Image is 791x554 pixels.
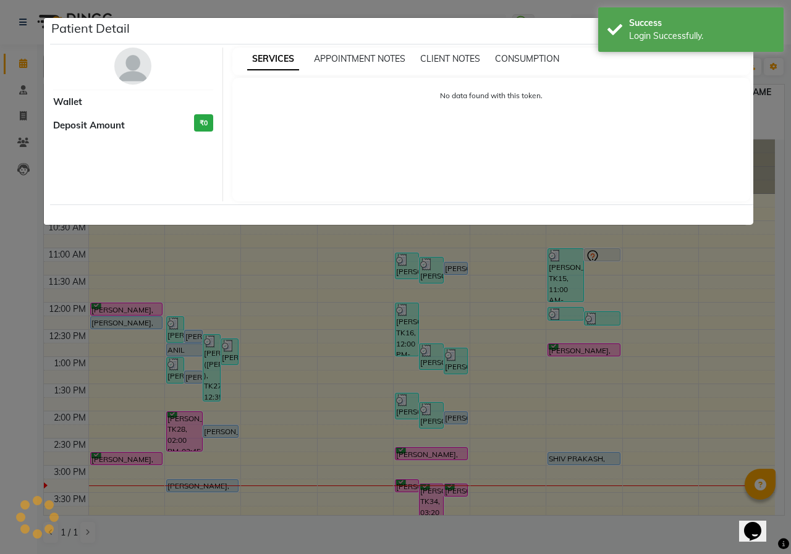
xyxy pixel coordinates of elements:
[247,48,299,70] span: SERVICES
[194,114,213,132] h3: ₹0
[629,17,774,30] div: Success
[53,119,125,133] span: Deposit Amount
[629,30,774,43] div: Login Successfully.
[114,48,151,85] img: avatar
[314,53,405,64] span: APPOINTMENT NOTES
[739,505,779,542] iframe: chat widget
[420,53,480,64] span: CLIENT NOTES
[245,90,738,101] p: No data found with this token.
[51,19,130,38] h5: Patient Detail
[495,53,559,64] span: CONSUMPTION
[53,95,82,109] span: Wallet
